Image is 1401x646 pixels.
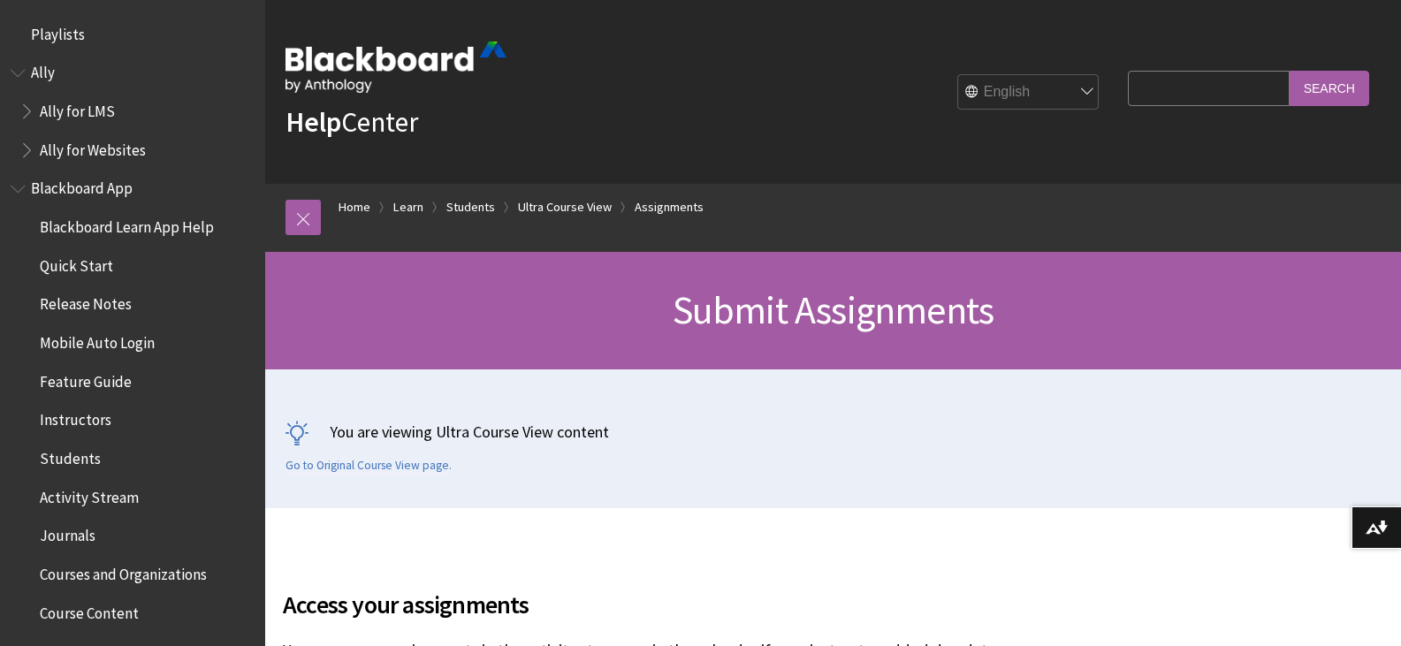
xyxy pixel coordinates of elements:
span: Courses and Organizations [40,559,207,583]
a: HelpCenter [286,104,418,140]
strong: Help [286,104,341,140]
span: Students [40,444,101,467]
nav: Book outline for Anthology Ally Help [11,58,255,165]
a: Home [339,196,370,218]
span: Quick Start [40,251,113,275]
span: Submit Assignments [673,285,994,334]
span: Activity Stream [40,483,139,506]
a: Go to Original Course View page. [286,458,452,474]
nav: Book outline for Playlists [11,19,255,49]
a: Learn [393,196,423,218]
span: Ally [31,58,55,82]
p: You are viewing Ultra Course View content [286,421,1382,443]
span: Access your assignments [283,586,1122,623]
span: Mobile Auto Login [40,328,155,352]
span: Journals [40,521,95,545]
span: Course Content [40,598,139,622]
span: Blackboard Learn App Help [40,212,214,236]
input: Search [1290,71,1369,105]
span: Blackboard App [31,174,133,198]
img: Blackboard by Anthology [286,42,506,93]
a: Assignments [635,196,704,218]
select: Site Language Selector [958,75,1100,110]
a: Ultra Course View [518,196,612,218]
span: Instructors [40,406,111,429]
span: Playlists [31,19,85,43]
a: Students [446,196,495,218]
span: Feature Guide [40,367,132,391]
span: Ally for LMS [40,96,115,120]
span: Ally for Websites [40,135,146,159]
span: Release Notes [40,290,132,314]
